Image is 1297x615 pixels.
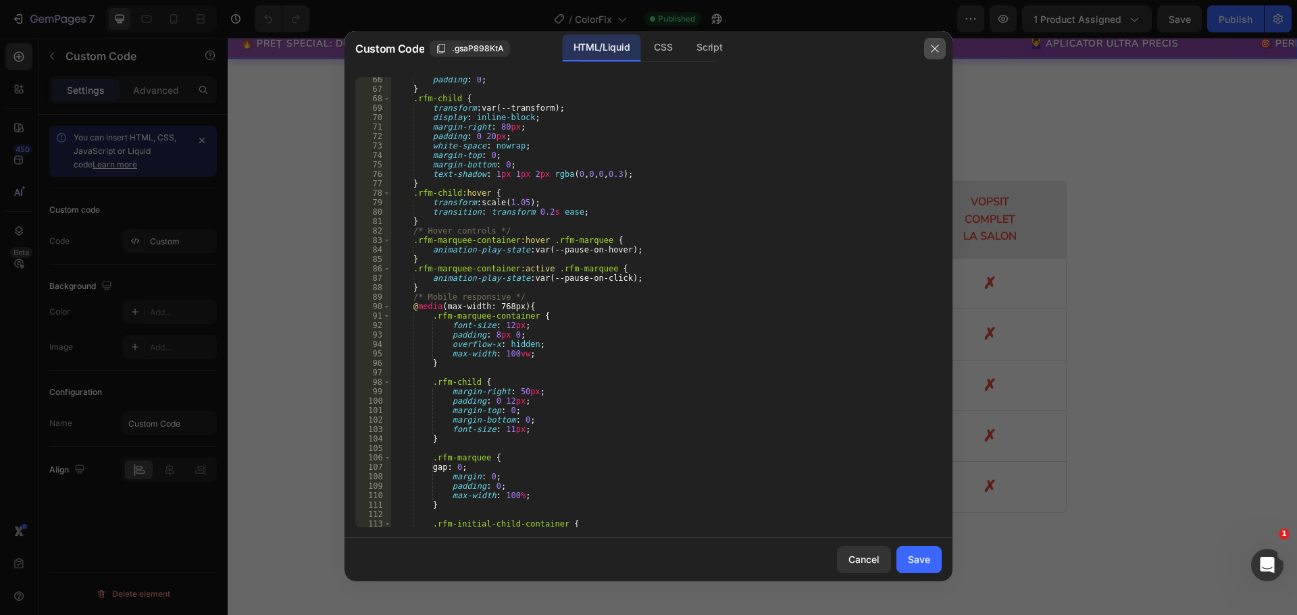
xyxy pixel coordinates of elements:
div: 95 [355,349,391,358]
div: 93 [355,330,391,340]
div: 71 [355,122,391,132]
div: 81 [355,217,391,226]
div: 110 [355,491,391,500]
button: Save [896,546,942,573]
div: 80 [355,207,391,217]
div: ✗ [755,335,769,360]
div: Peste 863 recenzii pozitive [255,441,387,458]
div: 96 [355,358,391,368]
div: 90 [355,302,391,311]
div: 108 [355,472,391,481]
div: 94 [355,340,391,349]
div: 83 [355,236,391,245]
div: Cancel [848,552,880,566]
div: ✗ [755,233,769,259]
span: 1 [1279,529,1290,539]
div: ✓ [603,284,617,309]
div: 70 [355,113,391,122]
div: CSS [643,34,683,61]
div: 112 [355,510,391,519]
div: ✗ [755,436,769,462]
div: 86 [355,264,391,273]
div: ✓ [603,436,617,462]
div: VOPSIT COMPLET LA SALON [686,144,838,221]
div: Aplicator ultra precis [255,390,357,407]
div: 98 [355,377,391,387]
div: 101 [355,406,391,415]
div: Ce ne diferențiază de soluțiile tradiționale? [232,144,535,221]
div: 113 [355,519,391,529]
div: 91 [355,311,391,321]
div: Aplicare în doar 5 secunde [255,237,384,255]
div: COLORFASTFIX™ SCAPĂ RAPID DE FIRELE ALBE [535,144,687,221]
div: 102 [355,415,391,425]
div: 78 [355,188,391,198]
button: .gsaP898KtA [430,41,510,57]
div: ✗ [755,284,769,309]
div: 66 [355,75,391,84]
div: 109 [355,481,391,491]
button: Cancel [837,546,891,573]
div: ✓ [603,233,617,259]
div: 77 [355,179,391,188]
iframe: Intercom live chat [1251,549,1283,581]
div: Script [686,34,733,61]
div: 97 [355,368,391,377]
div: Zero murdărie sau amestec [255,339,388,356]
div: Save [908,552,930,566]
div: HTML/Liquid [563,34,640,61]
span: Custom Code [355,41,424,57]
div: 88 [355,283,391,292]
div: 105 [355,444,391,453]
div: 107 [355,462,391,472]
div: 100 [355,396,391,406]
div: 104 [355,434,391,444]
div: 84 [355,245,391,255]
div: 73 [355,141,391,151]
div: 82 [355,226,391,236]
div: 75 [355,160,391,169]
div: 72 [355,132,391,141]
div: 67 [355,84,391,94]
div: 76 [355,169,391,179]
div: ✓ [603,335,617,360]
div: 69 [355,103,391,113]
div: 111 [355,500,391,510]
div: 79 [355,198,391,207]
div: Preț accesibil (59 lei) [255,288,357,306]
div: 99 [355,387,391,396]
div: 85 [355,255,391,264]
div: 89 [355,292,391,302]
div: 106 [355,453,391,462]
div: 74 [355,151,391,160]
div: 103 [355,425,391,434]
div: ✗ [755,385,769,411]
div: 68 [355,94,391,103]
span: .gsaP898KtA [452,43,504,55]
div: ✓ [603,385,617,411]
div: 87 [355,273,391,283]
div: 92 [355,321,391,330]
